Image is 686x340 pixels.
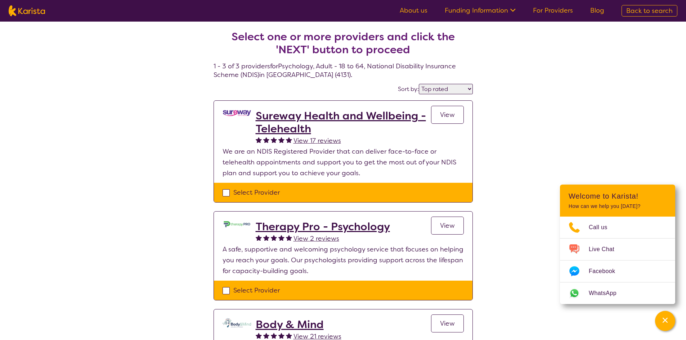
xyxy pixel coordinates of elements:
a: Funding Information [445,6,516,15]
span: View [440,110,455,119]
span: Live Chat [589,244,623,255]
a: Body & Mind [256,318,341,331]
img: fullstar [278,332,284,339]
img: fullstar [286,332,292,339]
a: Therapy Pro - Psychology [256,220,390,233]
label: Sort by: [398,85,419,93]
p: A safe, supportive and welcoming psychology service that focuses on helping you reach your goals.... [223,244,464,276]
img: fullstar [263,137,269,143]
img: qmpolprhjdhzpcuekzqg.svg [223,318,251,327]
img: fullstar [256,137,262,143]
a: View 2 reviews [293,233,339,244]
p: How can we help you [DATE]? [569,203,667,209]
div: Channel Menu [560,185,675,304]
img: fullstar [271,137,277,143]
a: Web link opens in a new tab. [560,282,675,304]
a: View 17 reviews [293,135,341,146]
img: fullstar [271,235,277,241]
a: Sureway Health and Wellbeing - Telehealth [256,109,431,135]
p: We are an NDIS Registered Provider that can deliver face-to-face or telehealth appointments and s... [223,146,464,178]
span: View [440,221,455,230]
img: fullstar [263,235,269,241]
a: Back to search [622,5,677,17]
span: Back to search [626,6,673,15]
h2: Select one or more providers and click the 'NEXT' button to proceed [222,30,464,56]
span: Facebook [589,266,624,277]
a: About us [400,6,427,15]
h4: 1 - 3 of 3 providers for Psychology , Adult - 18 to 64 , National Disability Insurance Scheme (ND... [214,13,473,79]
img: fullstar [278,137,284,143]
img: Karista logo [9,5,45,16]
a: Blog [590,6,604,15]
ul: Choose channel [560,217,675,304]
h2: Welcome to Karista! [569,192,667,200]
a: View [431,106,464,124]
span: Call us [589,222,616,233]
img: fullstar [271,332,277,339]
span: View 17 reviews [293,136,341,145]
img: fullstar [256,332,262,339]
span: View 2 reviews [293,234,339,243]
button: Channel Menu [655,311,675,331]
img: fullstar [286,235,292,241]
img: vgwqq8bzw4bddvbx0uac.png [223,109,251,117]
img: fullstar [278,235,284,241]
img: dzo1joyl8vpkomu9m2qk.jpg [223,220,251,228]
img: fullstar [263,332,269,339]
img: fullstar [286,137,292,143]
a: View [431,314,464,332]
img: fullstar [256,235,262,241]
a: For Providers [533,6,573,15]
span: WhatsApp [589,288,625,299]
span: View [440,319,455,328]
a: View [431,217,464,235]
